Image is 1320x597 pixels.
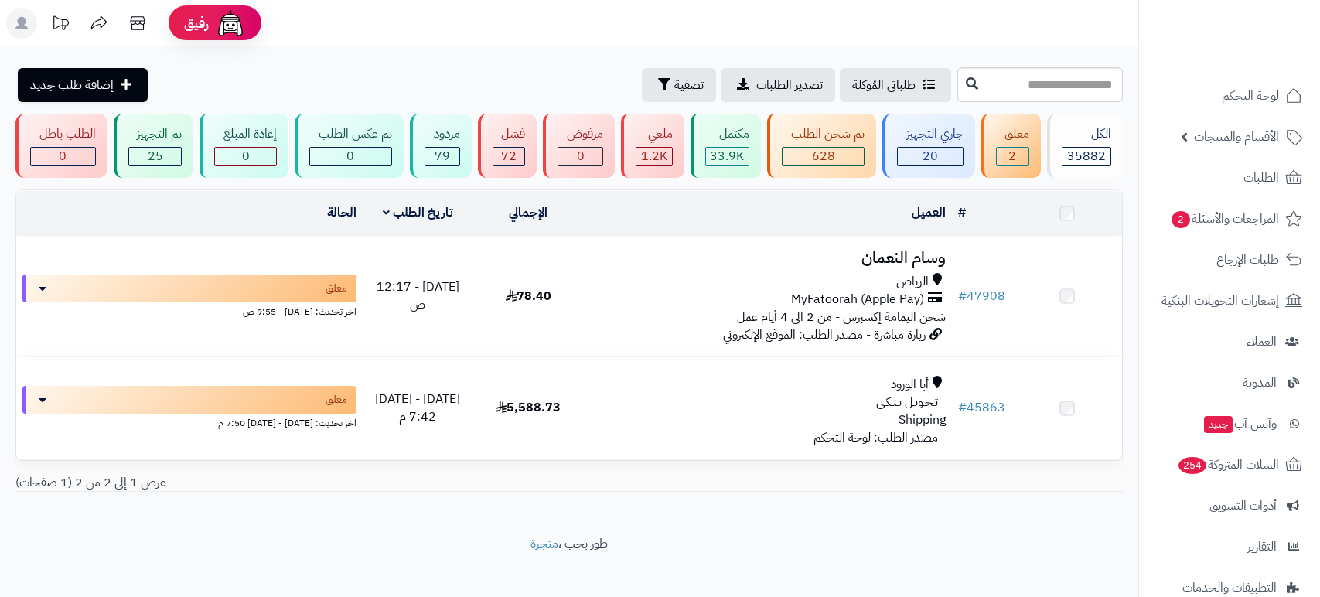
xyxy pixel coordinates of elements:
div: 0 [215,148,276,165]
span: [DATE] - [DATE] 7:42 م [375,390,460,426]
div: 0 [31,148,95,165]
span: 0 [59,147,67,165]
div: مردود [425,125,460,143]
div: 0 [558,148,602,165]
div: عرض 1 إلى 2 من 2 (1 صفحات) [4,474,569,492]
div: الكل [1062,125,1111,143]
img: ai-face.png [215,8,246,39]
div: جاري التجهيز [897,125,964,143]
a: تصدير الطلبات [721,68,835,102]
span: شحن اليمامة إكسبرس - من 2 الى 4 أيام عمل [737,308,946,326]
div: 1158 [636,148,672,165]
span: معلق [326,281,347,296]
a: الكل35882 [1044,114,1126,178]
div: 33898 [706,148,749,165]
a: طلباتي المُوكلة [840,68,951,102]
span: 0 [346,147,354,165]
a: إشعارات التحويلات البنكية [1148,282,1311,319]
span: # [958,287,967,305]
td: - مصدر الطلب: لوحة التحكم [584,357,952,459]
div: مرفوض [558,125,603,143]
span: رفيق [184,14,209,32]
span: 2 [1172,211,1190,228]
span: تـحـويـل بـنـكـي [876,394,938,411]
span: Shipping [899,411,946,429]
a: لوحة التحكم [1148,77,1311,114]
span: 1.2K [641,147,667,165]
a: الإجمالي [509,203,547,222]
span: MyFatoorah (Apple Pay) [791,291,924,309]
span: 35882 [1067,147,1106,165]
div: اخر تحديث: [DATE] - [DATE] 7:50 م [22,414,356,430]
a: طلبات الإرجاع [1148,241,1311,278]
div: 25 [129,148,182,165]
div: اخر تحديث: [DATE] - 9:55 ص [22,302,356,319]
span: زيارة مباشرة - مصدر الطلب: الموقع الإلكتروني [723,326,926,344]
span: 0 [577,147,585,165]
span: المدونة [1243,372,1277,394]
span: أبا الورود [891,376,929,394]
a: السلات المتروكة254 [1148,446,1311,483]
a: مردود 79 [407,114,475,178]
a: المدونة [1148,364,1311,401]
span: الرياض [896,273,929,291]
a: تم شحن الطلب 628 [764,114,879,178]
span: طلبات الإرجاع [1216,249,1279,271]
a: #47908 [958,287,1005,305]
a: الطلب باطل 0 [12,114,111,178]
span: 5,588.73 [496,398,561,417]
span: 628 [812,147,835,165]
a: المراجعات والأسئلة2 [1148,200,1311,237]
span: 25 [148,147,163,165]
span: 2 [1008,147,1016,165]
img: logo-2.png [1215,42,1305,74]
a: الحالة [327,203,356,222]
span: 33.9K [710,147,744,165]
span: الأقسام والمنتجات [1194,126,1279,148]
span: 79 [435,147,450,165]
span: [DATE] - 12:17 ص [377,278,459,314]
a: متجرة [530,534,558,553]
a: الطلبات [1148,159,1311,196]
span: لوحة التحكم [1222,85,1279,107]
div: 20 [898,148,963,165]
span: إضافة طلب جديد [30,76,114,94]
div: الطلب باطل [30,125,96,143]
div: تم شحن الطلب [782,125,865,143]
h3: وسام النعمان [590,249,946,267]
span: أدوات التسويق [1209,495,1277,517]
a: مكتمل 33.9K [687,114,765,178]
a: إضافة طلب جديد [18,68,148,102]
span: تصفية [674,76,704,94]
a: ملغي 1.2K [618,114,687,178]
span: معلق [326,392,347,408]
span: طلباتي المُوكلة [852,76,916,94]
span: 20 [923,147,938,165]
span: العملاء [1247,331,1277,353]
span: التقارير [1247,536,1277,558]
a: تاريخ الطلب [383,203,453,222]
a: # [958,203,966,222]
div: فشل [493,125,526,143]
a: وآتس آبجديد [1148,405,1311,442]
a: العملاء [1148,323,1311,360]
span: 72 [501,147,517,165]
button: تصفية [642,68,716,102]
a: تم التجهيز 25 [111,114,197,178]
a: مرفوض 0 [540,114,618,178]
div: معلق [996,125,1030,143]
div: مكتمل [705,125,750,143]
div: تم عكس الطلب [309,125,392,143]
span: الطلبات [1243,167,1279,189]
div: ملغي [636,125,673,143]
span: السلات المتروكة [1177,454,1279,476]
span: جديد [1204,416,1233,433]
div: 79 [425,148,459,165]
a: معلق 2 [978,114,1045,178]
span: تصدير الطلبات [756,76,823,94]
a: إعادة المبلغ 0 [196,114,292,178]
a: فشل 72 [475,114,541,178]
a: أدوات التسويق [1148,487,1311,524]
span: # [958,398,967,417]
span: 254 [1178,457,1206,474]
